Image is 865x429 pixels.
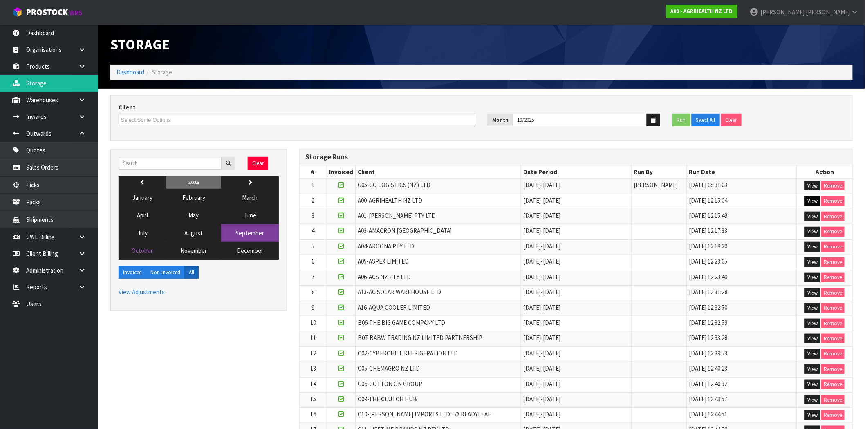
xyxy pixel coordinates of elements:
button: Remove [821,273,845,282]
span: [DATE] [543,181,560,189]
span: [DATE] [523,212,541,219]
td: - [521,346,632,362]
span: G05-GO LOGISTICS (NZ) LTD [358,181,430,189]
span: [DATE] [543,288,560,296]
span: Storage [152,68,172,76]
span: C06-COTTON ON GROUP [358,380,422,388]
span: [DATE] [523,273,541,281]
button: Remove [821,181,845,191]
span: [PERSON_NAME] [760,8,804,16]
td: - [521,286,632,301]
td: - [521,301,632,316]
button: View [805,410,820,420]
button: Remove [821,319,845,328]
span: A05-ASPEX LIMITED [358,257,409,265]
button: August [166,224,221,242]
span: [DATE] [543,319,560,326]
strong: A00 - AGRIHEALTH NZ LTD [671,8,733,15]
span: February [182,194,205,201]
button: Remove [821,288,845,298]
span: [DATE] 12:33:28 [689,334,728,342]
span: 12 [310,349,316,357]
span: [DATE] [543,395,560,403]
small: WMS [69,9,82,17]
span: [DATE] 12:32:50 [689,304,728,311]
button: Run [672,114,690,127]
button: September [221,224,279,242]
span: C02-CYBERCHILL REFRIGERATION LTD [358,349,458,357]
span: [DATE] [523,380,541,388]
span: [DATE] 12:39:53 [689,349,728,357]
span: 14 [310,380,316,388]
td: - [521,239,632,255]
span: [DATE] [543,227,560,235]
button: Remove [821,349,845,359]
span: 15 [310,395,316,403]
label: All [184,266,199,279]
button: May [166,206,221,224]
button: View [805,303,820,313]
button: View [805,257,820,267]
span: July [137,229,148,237]
span: [DATE] 12:40:32 [689,380,728,388]
span: September [235,229,264,237]
span: A06-ACS NZ PTY LTD [358,273,411,281]
button: Remove [821,364,845,374]
label: Invoiced [119,266,146,279]
span: 5 [311,242,314,250]
td: - [521,209,632,224]
button: View [805,273,820,282]
td: - [521,270,632,285]
img: cube-alt.png [12,7,22,17]
button: October [119,242,166,259]
span: [DATE] [523,257,541,265]
button: Remove [821,380,845,389]
span: 11 [310,334,316,342]
button: View [805,364,820,374]
button: July [119,224,166,242]
span: [DATE] [523,410,541,418]
a: Dashboard [117,68,144,76]
span: March [242,194,258,201]
button: Remove [821,395,845,405]
span: [DATE] [543,273,560,281]
span: 8 [311,288,314,296]
span: 4 [311,227,314,235]
button: Remove [821,227,845,237]
span: [DATE] 12:43:57 [689,395,728,403]
span: Storage [110,36,170,53]
span: [DATE] [543,349,560,357]
button: June [221,206,279,224]
button: View [805,288,820,298]
span: [DATE] 12:23:05 [689,257,728,265]
span: June [244,211,256,219]
span: [DATE] 12:15:49 [689,212,728,219]
button: Select All [692,114,720,127]
span: December [237,247,263,255]
th: Invoiced [327,165,356,179]
span: A01-[PERSON_NAME] PTY LTD [358,212,436,219]
span: 2 [311,197,314,204]
td: - [521,331,632,346]
span: August [185,229,203,237]
th: Run Date [687,165,797,179]
button: View [805,395,820,405]
td: - [521,408,632,423]
span: [DATE] [543,257,560,265]
td: - [521,224,632,239]
span: [DATE] [523,181,541,189]
span: 13 [310,364,316,372]
strong: 2025 [188,179,199,186]
label: Non-invoiced [146,266,185,279]
span: November [181,247,207,255]
a: A00 - AGRIHEALTH NZ LTD [666,5,737,18]
span: [DATE] [523,349,541,357]
input: Search [119,157,222,170]
span: A03-AMACRON [GEOGRAPHIC_DATA] [358,227,452,235]
button: View [805,334,820,344]
span: [DATE] [543,304,560,311]
button: View [805,196,820,206]
button: View [805,181,820,191]
span: [DATE] [543,380,560,388]
span: B07-BABW TRADING NZ LIMITED PARTNERSHIP [358,334,482,342]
